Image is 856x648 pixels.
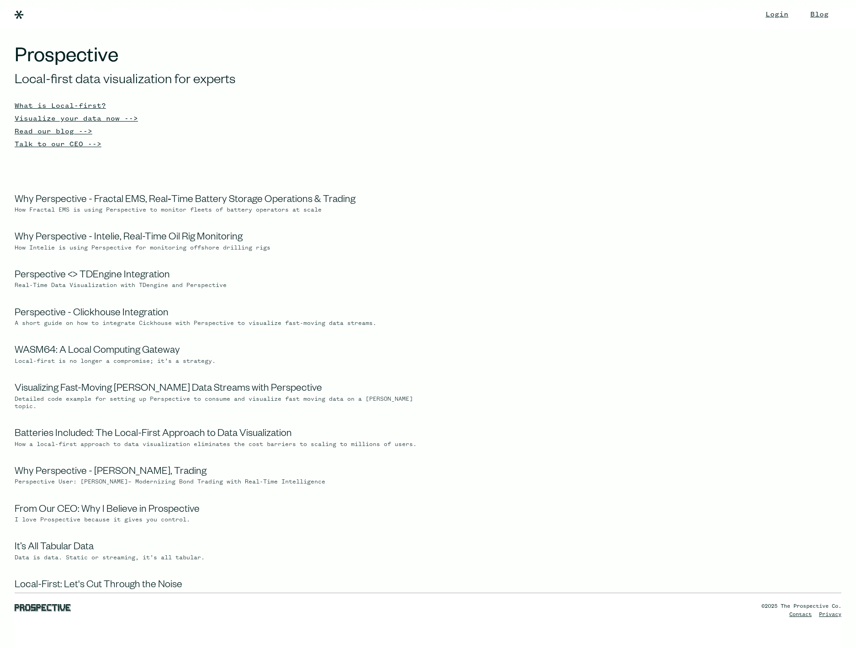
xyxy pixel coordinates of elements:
[15,138,417,151] a: Talk to our CEO -->
[15,125,417,138] a: Read our blog -->
[15,320,424,327] div: A short guide on how to integrate Cickhouse with Perspective to visualize fast-moving data streams.
[15,358,424,365] div: Local-first is no longer a compromise; it’s a strategy.
[15,271,170,282] a: Perspective <> TDEngine Integration
[15,70,841,92] h1: Local-first data visualization for experts
[15,554,424,562] div: Data is data. Static or streaming, it’s all tabular.
[15,478,424,486] div: Perspective User: [PERSON_NAME]– Modernizing Bond Trading with Real-Time Intelligence
[15,308,169,319] a: Perspective - Clickhouse Integration
[15,396,424,411] div: Detailed code example for setting up Perspective to consume and visualize fast moving data on a [...
[15,441,424,448] div: How a local-first approach to data visualization eliminates the cost barriers to scaling to milli...
[15,542,94,553] a: It’s All Tabular Data
[15,282,424,289] div: Real-Time Data Visualization with TDengine and Perspective
[15,384,322,395] a: Visualizing Fast-Moving [PERSON_NAME] Data Streams with Perspective
[15,244,424,252] div: How Intelie is using Perspective for monitoring offshore drilling rigs
[15,195,355,206] a: Why Perspective - Fractal EMS, Real‑Time Battery Storage Operations & Trading
[15,516,424,524] div: I love Prospective because it gives you control.
[761,602,841,611] div: ©2025 The Prospective Co.
[15,505,200,516] a: From Our CEO: Why I Believe in Prospective
[789,612,812,617] a: Contact
[15,346,180,357] a: WASM64: A Local Computing Gateway
[15,112,417,125] a: Visualize your data now -->
[15,429,292,440] a: Batteries Included: The Local-First Approach to Data Visualization
[15,207,424,214] div: How Fractal EMS is using Perspective to monitor fleets of battery operators at scale
[15,100,417,112] a: What is Local-first?
[15,467,206,478] a: Why Perspective - [PERSON_NAME], Trading
[819,612,841,617] a: Privacy
[15,48,841,70] h1: Prospective
[15,233,243,244] a: Why Perspective - Intelie, Real-Time Oil Rig Monitoring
